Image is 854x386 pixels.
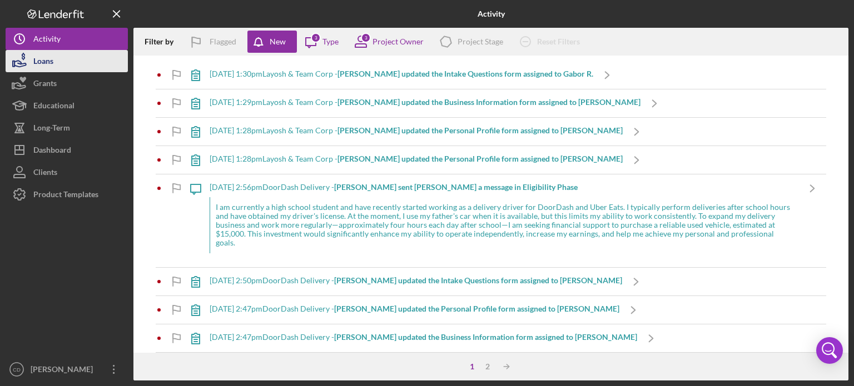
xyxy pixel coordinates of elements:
div: Educational [33,94,75,119]
div: 3 [361,33,371,43]
div: Grants [33,72,57,97]
div: Filter by [145,37,182,46]
a: [DATE] 2:56pmDoorDash Delivery -[PERSON_NAME] sent [PERSON_NAME] a message in Eligibility PhaseI ... [182,174,826,267]
div: Dashboard [33,139,71,164]
div: [DATE] 1:28pm Layosh & Team Corp - [210,154,623,163]
button: Dashboard [6,139,128,161]
button: Educational [6,94,128,117]
div: Project Stage [458,37,503,46]
div: [DATE] 1:30pm Layosh & Team Corp - [210,69,593,78]
div: New [270,31,286,53]
div: Project Owner [373,37,424,46]
div: Flagged [210,31,236,53]
a: [DATE] 1:28pmLayosh & Team Corp -[PERSON_NAME] updated the Personal Profile form assigned to [PER... [182,146,651,174]
button: Long-Term [6,117,128,139]
button: Reset Filters [512,31,591,53]
b: [PERSON_NAME] updated the Personal Profile form assigned to [PERSON_NAME] [337,154,623,163]
div: [DATE] 2:56pm DoorDash Delivery - [210,183,798,192]
button: CD[PERSON_NAME] [6,358,128,380]
a: [DATE] 1:28pmLayosh & Team Corp -[PERSON_NAME] updated the Personal Profile form assigned to [PER... [182,118,651,146]
b: Activity [478,9,505,18]
a: [DATE] 2:47pmDoorDash Delivery -[PERSON_NAME] updated the Business Information form assigned to [... [182,324,665,352]
b: [PERSON_NAME] sent [PERSON_NAME] a message in Eligibility Phase [334,182,578,192]
div: Activity [33,28,61,53]
b: [PERSON_NAME] updated the Intake Questions form assigned to Gabor R. [337,69,593,78]
div: Loans [33,50,53,75]
div: Clients [33,161,57,186]
a: [DATE] 2:50pmDoorDash Delivery -[PERSON_NAME] updated the Intake Questions form assigned to [PERS... [182,268,650,295]
div: 2 [480,362,495,371]
div: 1 [464,362,480,371]
div: [DATE] 1:28pm Layosh & Team Corp - [210,126,623,135]
div: Reset Filters [537,31,580,53]
div: [DATE] 2:50pm DoorDash Delivery - [210,276,622,285]
div: I am currently a high school student and have recently started working as a delivery driver for D... [210,197,798,253]
a: [DATE] 2:47pmDoorDash Delivery -[PERSON_NAME] updated the Personal Profile form assigned to [PERS... [182,296,647,324]
button: Grants [6,72,128,94]
div: Open Intercom Messenger [816,337,843,364]
b: [PERSON_NAME] updated the Business Information form assigned to [PERSON_NAME] [337,97,640,107]
b: [PERSON_NAME] updated the Personal Profile form assigned to [PERSON_NAME] [337,126,623,135]
div: 3 [311,33,321,43]
b: [PERSON_NAME] updated the Intake Questions form assigned to [PERSON_NAME] [334,275,622,285]
a: [DATE] 1:30pmLayosh & Team Corp -[PERSON_NAME] updated the Intake Questions form assigned to Gabo... [182,61,621,89]
button: Clients [6,161,128,183]
a: [DATE] 1:29pmLayosh & Team Corp -[PERSON_NAME] updated the Business Information form assigned to ... [182,89,668,117]
button: New [247,31,297,53]
button: Flagged [182,31,247,53]
div: [DATE] 1:29pm Layosh & Team Corp - [210,98,640,107]
b: [PERSON_NAME] updated the Personal Profile form assigned to [PERSON_NAME] [334,304,619,313]
button: Loans [6,50,128,72]
div: Type [322,37,339,46]
div: [PERSON_NAME] [28,358,100,383]
div: Product Templates [33,183,98,208]
b: [PERSON_NAME] updated the Business Information form assigned to [PERSON_NAME] [334,332,637,342]
button: Product Templates [6,183,128,205]
div: [DATE] 2:47pm DoorDash Delivery - [210,304,619,313]
div: [DATE] 2:47pm DoorDash Delivery - [210,333,637,342]
text: CD [13,367,21,373]
button: Activity [6,28,128,50]
div: Long-Term [33,117,70,142]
